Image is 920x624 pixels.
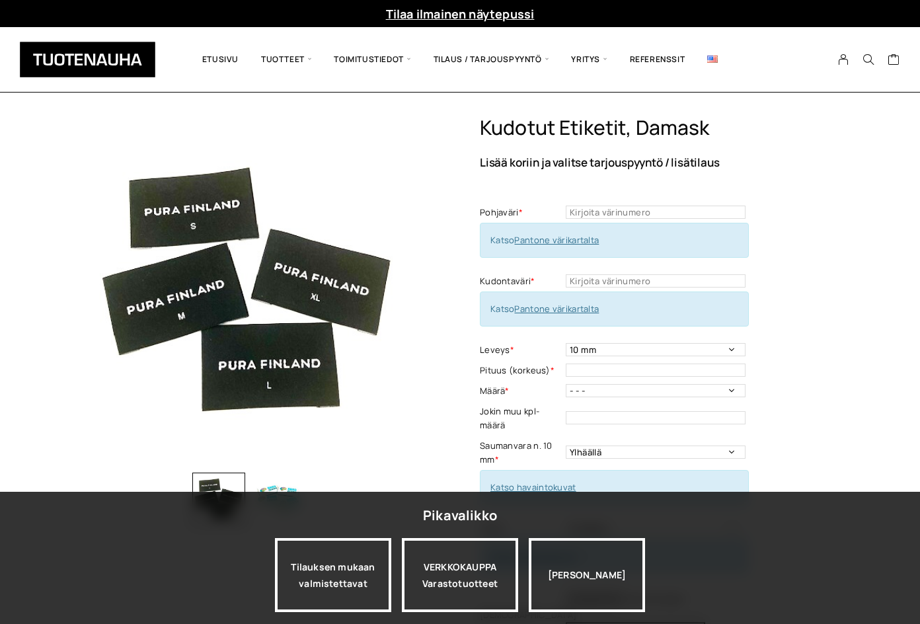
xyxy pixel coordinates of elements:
[480,343,562,357] label: Leveys
[566,206,746,219] input: Kirjoita värinumero
[20,42,155,77] img: Tuotenauha Oy
[490,234,599,246] span: Katso
[191,37,250,82] a: Etusivu
[252,473,305,526] img: Kudotut etiketit, Damask 2
[480,364,562,377] label: Pituus (korkeus)
[250,37,323,82] span: Tuotteet
[480,384,562,398] label: Määrä
[423,504,497,527] div: Pikavalikko
[619,37,697,82] a: Referenssit
[514,234,599,246] a: Pantone värikartalta
[514,303,599,315] a: Pantone värikartalta
[560,37,618,82] span: Yritys
[480,157,847,168] p: Lisää koriin ja valitse tarjouspyyntö / lisätilaus
[490,481,576,493] a: Katso havaintokuvat
[831,54,857,65] a: My Account
[402,538,518,612] div: VERKKOKAUPPA Varastotuotteet
[480,439,562,467] label: Saumanvara n. 10 mm
[73,116,424,466] img: Tuotenauha Kudotut etiketit, Damask
[275,538,391,612] a: Tilauksen mukaan valmistettavat
[386,6,535,22] a: Tilaa ilmainen näytepussi
[480,206,562,219] label: Pohjaväri
[490,303,599,315] span: Katso
[402,538,518,612] a: VERKKOKAUPPAVarastotuotteet
[422,37,560,82] span: Tilaus / Tarjouspyyntö
[480,116,847,140] h1: Kudotut etiketit, Damask
[888,53,900,69] a: Cart
[566,274,746,288] input: Kirjoita värinumero
[323,37,422,82] span: Toimitustiedot
[529,538,645,612] div: [PERSON_NAME]
[707,56,718,63] img: English
[856,54,881,65] button: Search
[480,274,562,288] label: Kudontaväri
[480,405,562,432] label: Jokin muu kpl-määrä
